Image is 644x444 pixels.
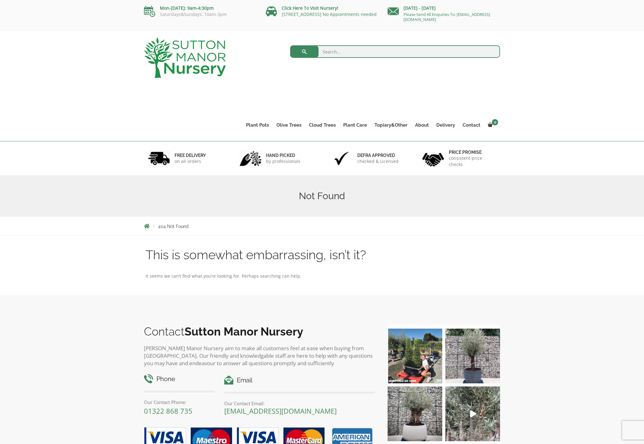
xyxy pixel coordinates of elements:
p: by professionals [266,158,300,164]
a: Play [445,386,500,441]
p: Our Contact Email: [224,400,375,407]
nav: Breadcrumbs [144,224,500,229]
h6: Defra approved [357,153,399,158]
p: checked & Licensed [357,158,399,164]
img: A beautiful multi-stem Spanish Olive tree potted in our luxurious fibre clay pots 😍😍 [445,329,500,383]
img: New arrivals Monday morning of beautiful olive trees 🤩🤩 The weather is beautiful this summer, gre... [445,386,500,441]
p: Saturdays&Sundays: 10am-3pm [144,12,256,17]
p: consistent price checks [449,155,496,168]
h4: Phone [144,374,215,384]
a: 01322 868 735 [144,406,192,416]
img: 3.jpg [331,150,353,166]
img: 1.jpg [148,150,170,166]
p: Our Contact Phone: [144,398,215,406]
a: Delivery [433,121,459,129]
img: 4.jpg [422,149,444,168]
a: About [411,121,433,129]
h6: Price promise [449,149,496,155]
h6: hand picked [266,153,300,158]
img: Check out this beauty we potted at our nursery today ❤️‍🔥 A huge, ancient gnarled Olive tree plan... [388,386,442,441]
p: [DATE] - [DATE] [388,4,500,12]
p: [PERSON_NAME] Manor Nursery aim to make all customers feel at ease when buying from [GEOGRAPHIC_D... [144,345,375,367]
span: 0 [492,119,498,125]
b: Sutton Manor Nursery [185,325,303,338]
h1: Not Found [144,190,500,202]
p: It seems we can’t find what you’re looking for. Perhaps searching can help. [146,272,498,280]
a: Plant Care [339,121,371,129]
a: Plant Pots [242,121,273,129]
a: Contact [459,121,484,129]
p: Mon-[DATE]: 9am-4:30pm [144,4,256,12]
a: Cloud Trees [305,121,339,129]
a: [STREET_ADDRESS] No Appointments needed [282,11,377,17]
span: 404 Not Found [158,224,189,229]
h2: Contact [144,325,375,338]
a: [EMAIL_ADDRESS][DOMAIN_NAME] [224,406,337,416]
input: Search... [290,45,500,58]
a: Topiary&Other [371,121,411,129]
svg: Play [470,410,476,417]
a: Please Send All Enquiries To: [EMAIL_ADDRESS][DOMAIN_NAME] [404,12,490,22]
p: on all orders [175,158,206,164]
a: 0 [484,121,500,129]
h6: FREE DELIVERY [175,153,206,158]
a: Olive Trees [273,121,305,129]
img: Our elegant & picturesque Angustifolia Cones are an exquisite addition to your Bay Tree collectio... [388,329,442,383]
img: logo [144,38,226,78]
a: Click Here To Visit Nursery! [282,5,338,11]
h4: Email [224,376,375,385]
h1: This is somewhat embarrassing, isn’t it? [146,248,498,261]
img: 2.jpg [240,150,261,166]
